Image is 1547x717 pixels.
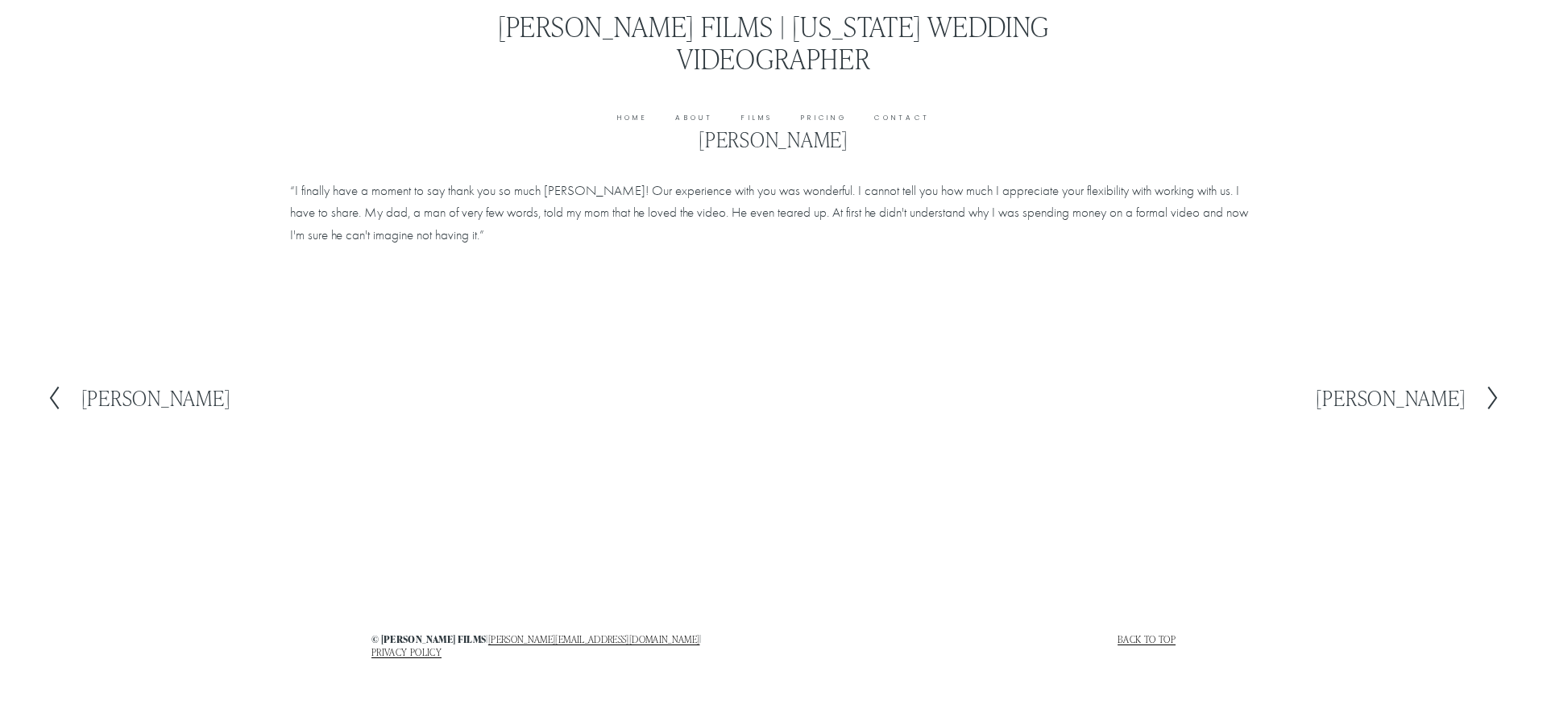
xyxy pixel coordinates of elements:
a: About [675,113,713,125]
a: Films [741,113,773,125]
a: Home [617,113,648,125]
h4: | | [371,633,769,657]
p: “I finally have a moment to say thank you so much [PERSON_NAME]! Our experience with you was wond... [290,180,1257,246]
h2: [PERSON_NAME] [1316,388,1466,408]
a: Contact [874,113,930,125]
a: Pricing [801,113,847,125]
a: PRIVACY POLICY [371,646,442,657]
h1: [PERSON_NAME] [290,127,1257,152]
a: [PERSON_NAME][EMAIL_ADDRESS][DOMAIN_NAME] [488,633,700,644]
a: [PERSON_NAME] [1316,385,1500,411]
a: [PERSON_NAME] Films | [US_STATE] Wedding Videographer [498,7,1050,77]
a: Back to top [1118,633,1176,644]
h2: [PERSON_NAME] [81,388,231,408]
strong: © [PERSON_NAME] films [371,632,487,646]
a: [PERSON_NAME] [47,385,231,411]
